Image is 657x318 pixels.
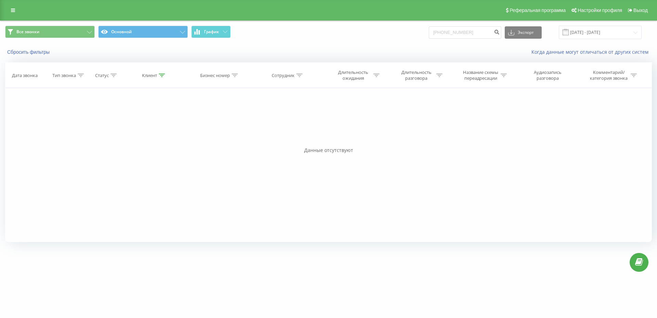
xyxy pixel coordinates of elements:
div: Данные отсутствуют [5,147,652,154]
div: Комментарий/категория звонка [589,69,629,81]
a: Когда данные могут отличаться от других систем [531,49,652,55]
div: Бизнес номер [200,73,230,78]
span: Реферальная программа [510,8,566,13]
div: Клиент [142,73,157,78]
button: Все звонки [5,26,95,38]
button: Сбросить фильтры [5,49,53,55]
span: Настройки профиля [578,8,622,13]
div: Длительность ожидания [335,69,372,81]
button: Основной [98,26,188,38]
input: Поиск по номеру [429,26,501,39]
div: Аудиозапись разговора [526,69,570,81]
div: Длительность разговора [398,69,435,81]
span: Все звонки [16,29,39,35]
div: Название схемы переадресации [462,69,499,81]
div: Статус [95,73,109,78]
div: Тип звонка [52,73,76,78]
div: Сотрудник [272,73,295,78]
button: Экспорт [505,26,542,39]
div: Дата звонка [12,73,38,78]
span: График [204,29,219,34]
button: График [191,26,231,38]
span: Выход [633,8,648,13]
